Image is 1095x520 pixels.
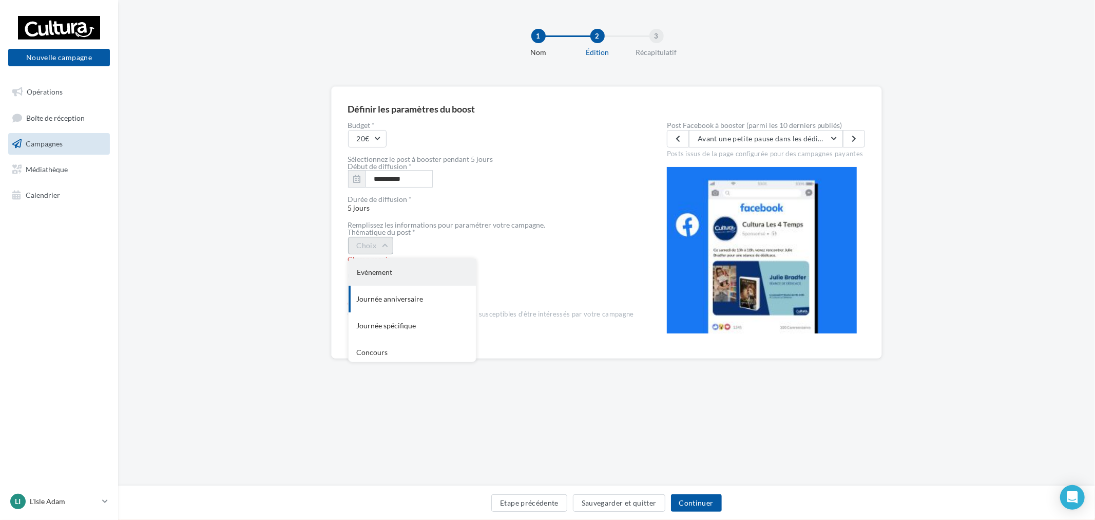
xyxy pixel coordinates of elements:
[348,273,634,280] div: Univers produits *
[26,165,68,174] span: Médiathèque
[506,47,571,58] div: Nom
[348,163,412,170] label: Début de diffusion *
[573,494,665,512] button: Sauvegarder et quitter
[667,122,866,129] label: Post Facebook à booster (parmi les 10 derniers publiés)
[689,130,843,147] button: Avant une petite pause dans les dédicaces, nous aurons le plaisir de recevoir [PERSON_NAME], [DAT...
[8,49,110,66] button: Nouvelle campagne
[349,312,476,339] div: Journée spécifique
[348,130,387,147] button: 20€
[667,167,857,333] img: operation-preview
[349,286,476,312] div: Journée anniversaire
[26,190,60,199] span: Calendrier
[624,47,689,58] div: Récapitulatif
[491,494,567,512] button: Etape précédente
[349,259,476,286] div: Evènement
[6,159,112,180] a: Médiathèque
[667,147,866,159] div: Posts issus de la page configurée pour des campagnes payantes
[348,156,634,163] div: Sélectionnez le post à booster pendant 5 jours
[348,310,634,319] div: Cet univers définira le panel d'internautes susceptibles d'être intéressés par votre campagne
[30,496,98,507] p: L'Isle Adam
[1060,485,1085,510] div: Open Intercom Messenger
[671,494,722,512] button: Continuer
[8,492,110,511] a: LI L'Isle Adam
[348,229,634,236] div: Thématique du post *
[348,196,634,203] div: Durée de diffusion *
[26,139,63,148] span: Campagnes
[348,122,634,129] label: Budget *
[348,255,634,265] div: Champ requis
[27,87,63,96] span: Opérations
[590,29,605,43] div: 2
[26,113,85,122] span: Boîte de réception
[349,339,476,366] div: Concours
[348,237,394,254] button: Choix
[531,29,546,43] div: 1
[565,47,630,58] div: Édition
[6,133,112,155] a: Campagnes
[348,196,634,212] span: 5 jours
[348,104,475,114] div: Définir les paramètres du boost
[348,300,634,309] div: Champ requis
[348,221,634,229] div: Remplissez les informations pour paramétrer votre campagne.
[6,184,112,206] a: Calendrier
[15,496,21,507] span: LI
[6,81,112,103] a: Opérations
[649,29,664,43] div: 3
[6,107,112,129] a: Boîte de réception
